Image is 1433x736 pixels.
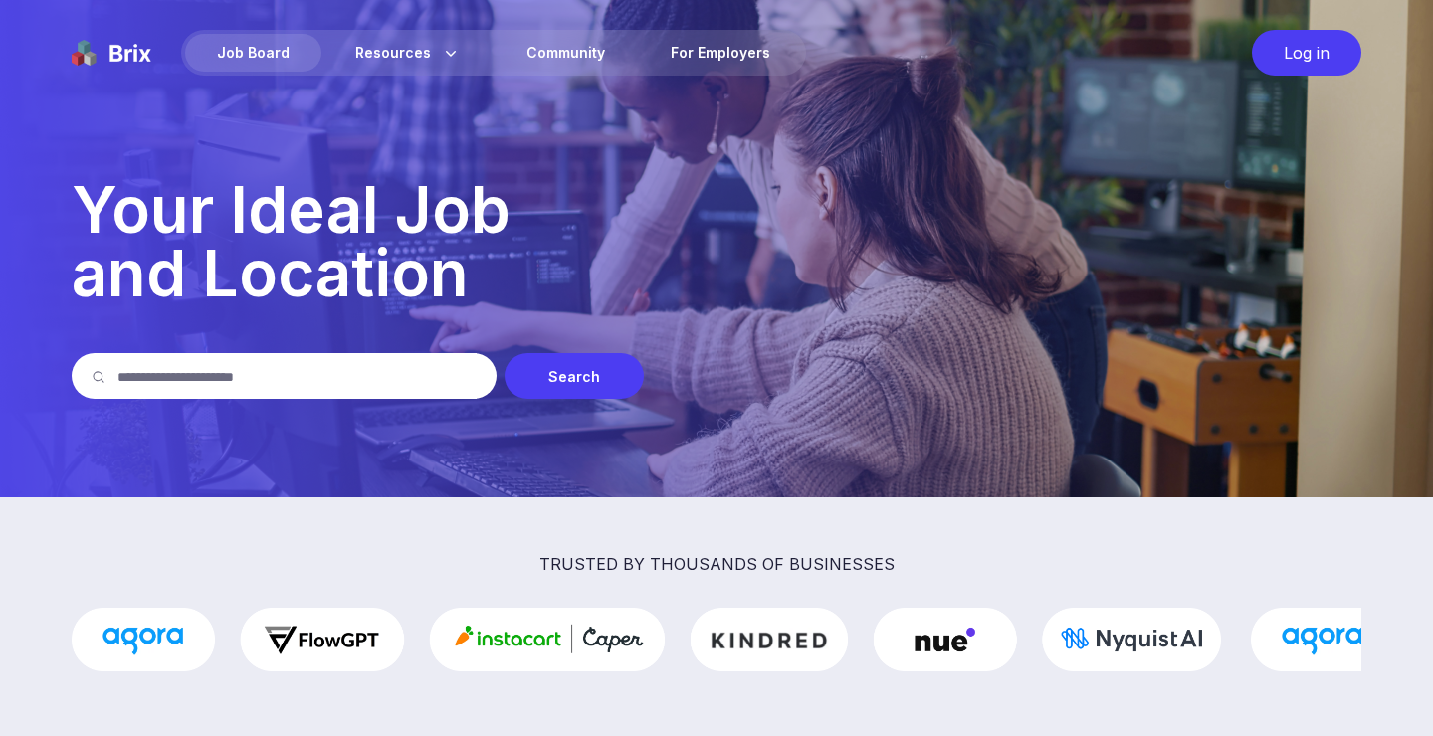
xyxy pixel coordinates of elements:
div: Resources [323,34,493,72]
a: Log in [1242,30,1361,76]
div: Job Board [185,34,321,72]
p: Your Ideal Job and Location [72,178,1361,305]
div: Search [505,353,644,399]
a: Community [495,34,637,72]
a: For Employers [639,34,802,72]
div: Log in [1252,30,1361,76]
